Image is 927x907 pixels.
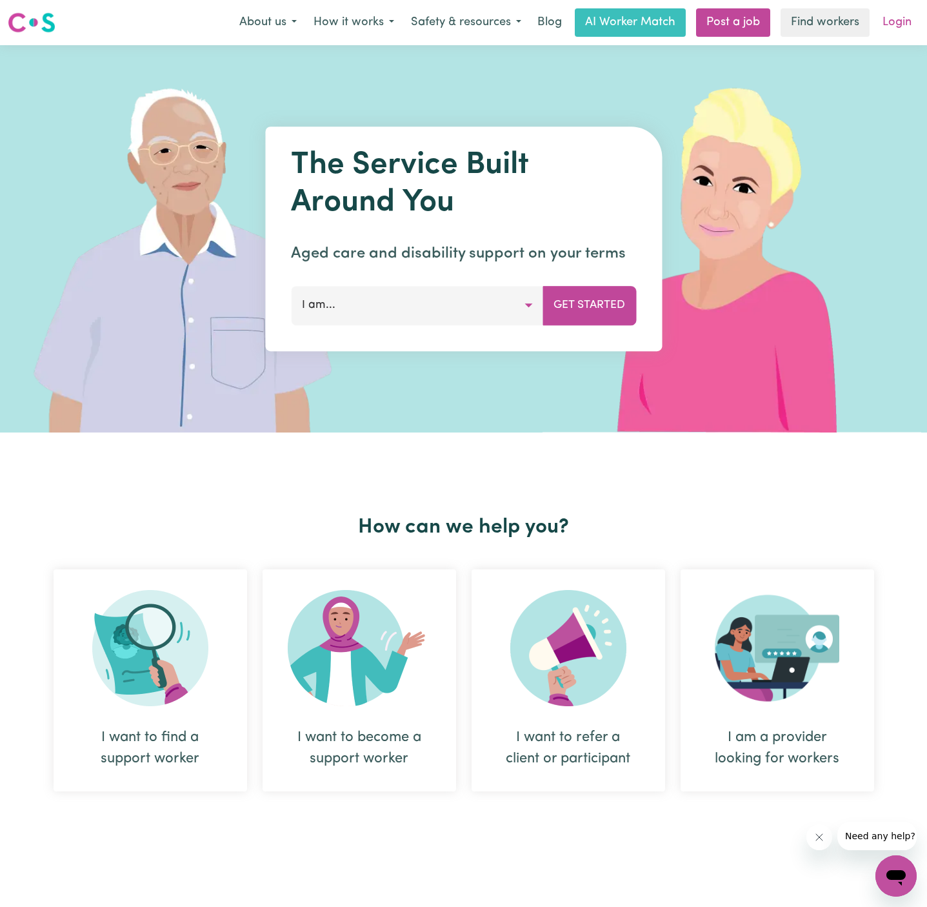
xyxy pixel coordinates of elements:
[472,569,665,791] div: I want to refer a client or participant
[54,569,247,791] div: I want to find a support worker
[696,8,770,37] a: Post a job
[837,822,917,850] iframe: Message from company
[263,569,456,791] div: I want to become a support worker
[543,286,636,325] button: Get Started
[288,590,431,706] img: Become Worker
[291,286,543,325] button: I am...
[231,9,305,36] button: About us
[681,569,874,791] div: I am a provider looking for workers
[806,824,832,850] iframe: Close message
[46,515,882,540] h2: How can we help you?
[291,147,636,221] h1: The Service Built Around You
[92,590,208,706] img: Search
[715,590,840,706] img: Provider
[305,9,403,36] button: How it works
[781,8,870,37] a: Find workers
[291,242,636,265] p: Aged care and disability support on your terms
[503,727,634,769] div: I want to refer a client or participant
[575,8,686,37] a: AI Worker Match
[8,8,55,37] a: Careseekers logo
[510,590,626,706] img: Refer
[875,855,917,897] iframe: Button to launch messaging window
[403,9,530,36] button: Safety & resources
[85,727,216,769] div: I want to find a support worker
[294,727,425,769] div: I want to become a support worker
[530,8,570,37] a: Blog
[712,727,843,769] div: I am a provider looking for workers
[8,11,55,34] img: Careseekers logo
[875,8,919,37] a: Login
